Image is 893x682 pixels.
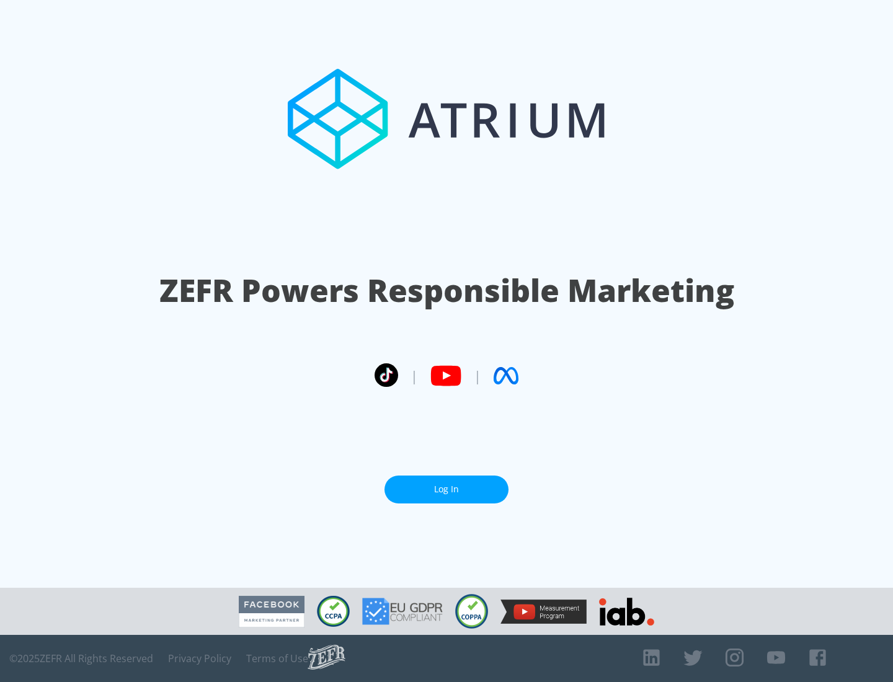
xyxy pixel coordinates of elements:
a: Log In [384,476,509,503]
img: GDPR Compliant [362,598,443,625]
img: Facebook Marketing Partner [239,596,304,627]
a: Terms of Use [246,652,308,665]
img: YouTube Measurement Program [500,600,587,624]
img: CCPA Compliant [317,596,350,627]
span: | [474,366,481,385]
img: COPPA Compliant [455,594,488,629]
a: Privacy Policy [168,652,231,665]
img: IAB [599,598,654,626]
span: © 2025 ZEFR All Rights Reserved [9,652,153,665]
h1: ZEFR Powers Responsible Marketing [159,269,734,312]
span: | [411,366,418,385]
